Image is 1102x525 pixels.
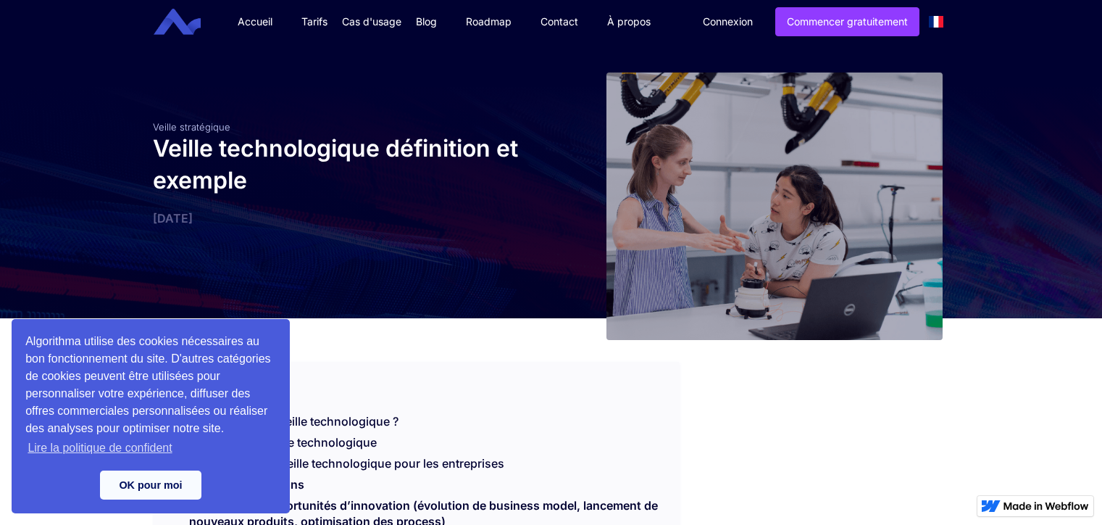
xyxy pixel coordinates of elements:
[153,211,544,226] div: [DATE]
[692,8,764,36] a: Connexion
[25,333,276,459] span: Algorithma utilise des cookies nécessaires au bon fonctionnement du site. D'autres catégories de ...
[25,437,175,459] a: learn more about cookies
[153,133,544,197] h1: Veille technologique définition et exemple
[153,121,544,133] div: Veille stratégique
[189,456,504,471] a: Les enjeux de la veille technologique pour les entreprises
[1003,502,1089,510] img: Made in Webflow
[100,471,201,500] a: dismiss cookie message
[189,414,398,429] a: Qu’est ce que la veille technologique ?
[153,362,680,400] div: SOMMAIRE
[12,319,290,513] div: cookieconsent
[775,7,919,36] a: Commencer gratuitement
[342,15,401,29] div: Cas d'usage
[164,9,212,36] a: home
